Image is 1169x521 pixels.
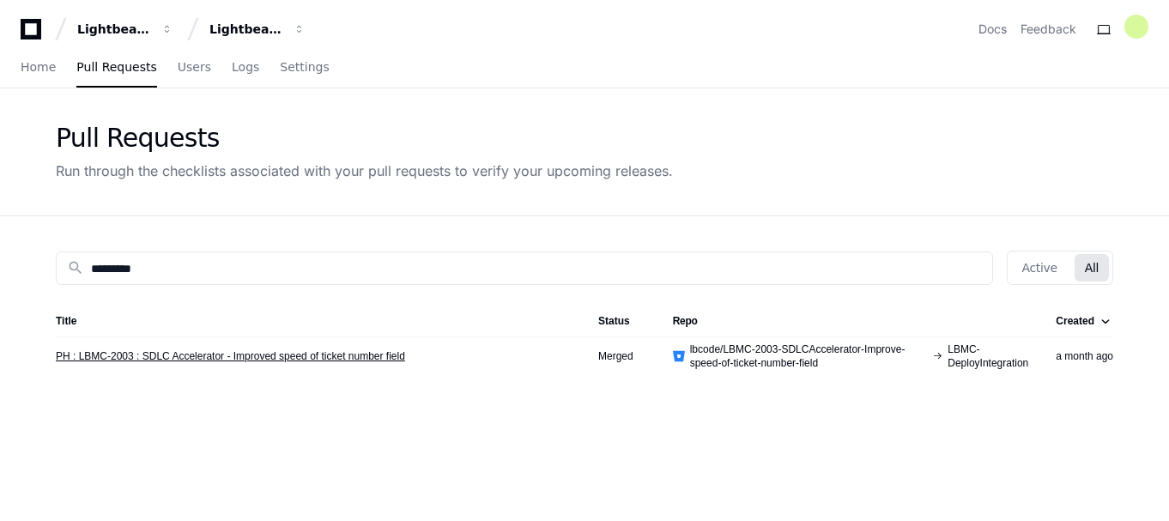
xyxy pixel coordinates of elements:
[56,161,673,181] div: Run through the checklists associated with your pull requests to verify your upcoming releases.
[56,314,571,328] div: Title
[280,48,329,88] a: Settings
[203,14,312,45] button: Lightbeam Health Solutions
[659,306,1043,336] th: Repo
[598,314,630,328] div: Status
[598,314,645,328] div: Status
[1056,314,1110,328] div: Created
[1075,254,1109,282] button: All
[1021,21,1076,38] button: Feedback
[56,314,76,328] div: Title
[178,62,211,72] span: Users
[1011,254,1067,282] button: Active
[232,62,259,72] span: Logs
[56,123,673,154] div: Pull Requests
[70,14,180,45] button: Lightbeam Health
[598,349,645,363] div: Merged
[209,21,283,38] div: Lightbeam Health Solutions
[280,62,329,72] span: Settings
[77,21,151,38] div: Lightbeam Health
[56,349,405,363] a: PH : LBMC-2003 : SDLC Accelerator - Improved speed of ticket number field
[21,62,56,72] span: Home
[76,48,156,88] a: Pull Requests
[76,62,156,72] span: Pull Requests
[978,21,1007,38] a: Docs
[1056,314,1094,328] div: Created
[178,48,211,88] a: Users
[232,48,259,88] a: Logs
[690,342,928,370] span: lbcode/LBMC-2003-SDLCAccelerator-Improve-speed-of-ticket-number-field
[67,259,84,276] mat-icon: search
[21,48,56,88] a: Home
[1056,349,1113,363] div: a month ago
[948,342,1028,370] span: LBMC-DeployIntegration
